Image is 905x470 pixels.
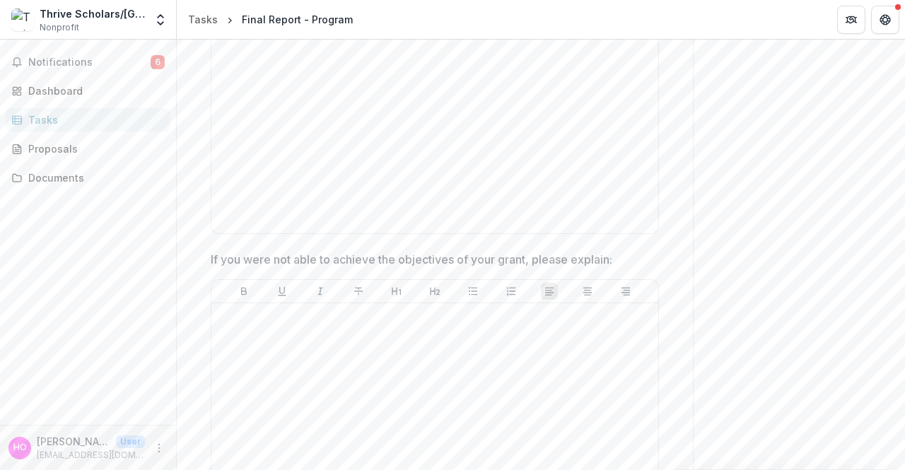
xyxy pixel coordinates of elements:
[37,434,110,449] p: [PERSON_NAME]
[617,283,634,300] button: Align Right
[871,6,899,34] button: Get Help
[235,283,252,300] button: Bold
[579,283,596,300] button: Align Center
[274,283,291,300] button: Underline
[28,57,151,69] span: Notifications
[211,251,612,268] p: If you were not able to achieve the objectives of your grant, please explain:
[465,283,481,300] button: Bullet List
[6,137,170,160] a: Proposals
[151,6,170,34] button: Open entity switcher
[151,440,168,457] button: More
[11,8,34,31] img: Thrive Scholars/Jacksonville
[6,108,170,131] a: Tasks
[28,141,159,156] div: Proposals
[40,6,145,21] div: Thrive Scholars/[GEOGRAPHIC_DATA]
[6,166,170,189] a: Documents
[188,12,218,27] div: Tasks
[28,112,159,127] div: Tasks
[116,435,145,448] p: User
[40,21,79,34] span: Nonprofit
[6,51,170,74] button: Notifications6
[541,283,558,300] button: Align Left
[28,83,159,98] div: Dashboard
[242,12,353,27] div: Final Report - Program
[182,9,358,30] nav: breadcrumb
[312,283,329,300] button: Italicize
[503,283,520,300] button: Ordered List
[28,170,159,185] div: Documents
[151,55,165,69] span: 6
[837,6,865,34] button: Partners
[350,283,367,300] button: Strike
[388,283,405,300] button: Heading 1
[182,9,223,30] a: Tasks
[6,79,170,102] a: Dashboard
[13,443,27,452] div: Hannah Oberholtzer
[426,283,443,300] button: Heading 2
[37,449,145,462] p: [EMAIL_ADDRESS][DOMAIN_NAME]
